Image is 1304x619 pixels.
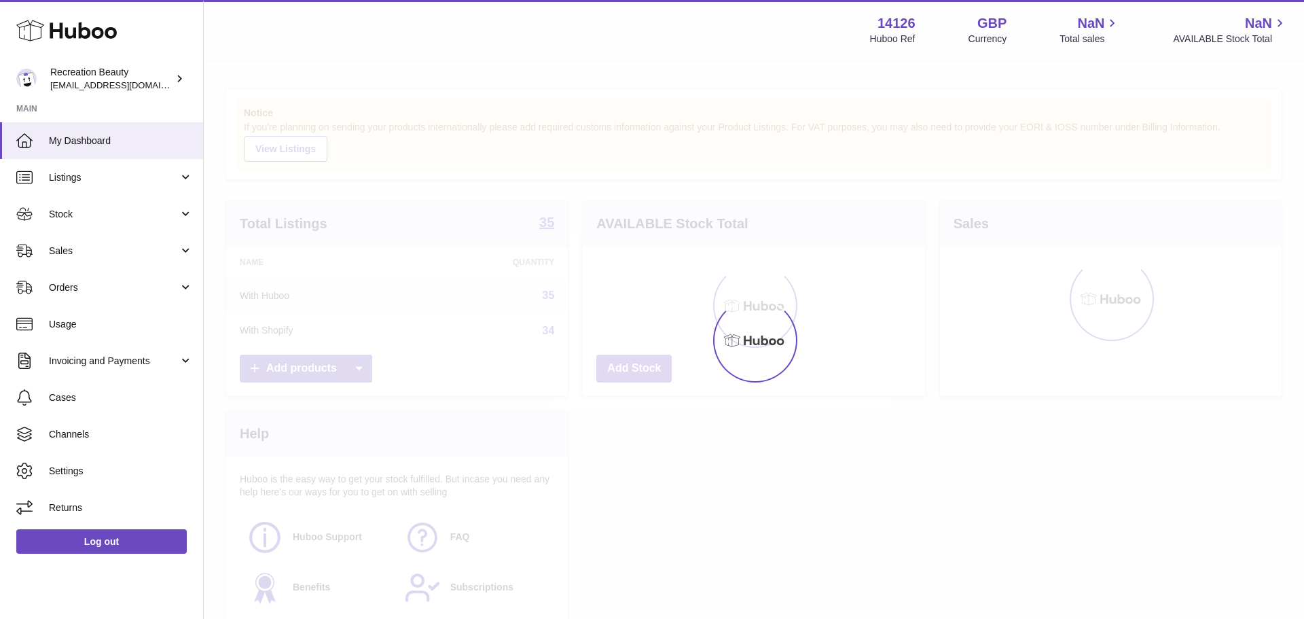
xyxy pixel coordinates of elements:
[49,465,193,478] span: Settings
[1077,14,1104,33] span: NaN
[49,318,193,331] span: Usage
[49,501,193,514] span: Returns
[16,69,37,89] img: internalAdmin-14126@internal.huboo.com
[49,245,179,258] span: Sales
[49,208,179,221] span: Stock
[49,281,179,294] span: Orders
[1173,33,1288,46] span: AVAILABLE Stock Total
[49,355,179,368] span: Invoicing and Payments
[870,33,916,46] div: Huboo Ref
[1059,33,1120,46] span: Total sales
[49,428,193,441] span: Channels
[49,135,193,147] span: My Dashboard
[49,391,193,404] span: Cases
[1173,14,1288,46] a: NaN AVAILABLE Stock Total
[1245,14,1272,33] span: NaN
[49,171,179,184] span: Listings
[977,14,1007,33] strong: GBP
[968,33,1007,46] div: Currency
[16,529,187,554] a: Log out
[50,66,173,92] div: Recreation Beauty
[1059,14,1120,46] a: NaN Total sales
[877,14,916,33] strong: 14126
[50,79,200,90] span: [EMAIL_ADDRESS][DOMAIN_NAME]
